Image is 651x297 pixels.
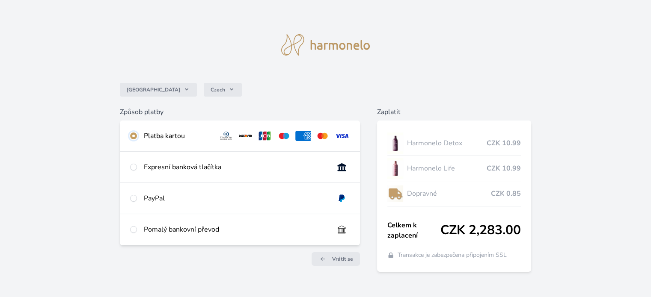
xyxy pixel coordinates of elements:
span: Vrátit se [332,256,353,262]
div: Expresní banková tlačítka [144,162,327,172]
img: discover.svg [238,131,253,141]
img: CLEAN_LIFE_se_stinem_x-lo.jpg [387,158,404,179]
button: Czech [204,83,242,97]
span: CZK 0.85 [491,188,521,199]
h6: Zaplatit [377,107,531,117]
div: Pomalý bankovní převod [144,224,327,235]
span: [GEOGRAPHIC_DATA] [127,86,180,93]
span: Transakce je zabezpečena připojením SSL [398,251,507,259]
img: delivery-lo.png [387,183,404,204]
img: jcb.svg [257,131,273,141]
img: bankTransfer_IBAN.svg [334,224,350,235]
img: DETOX_se_stinem_x-lo.jpg [387,132,404,154]
span: CZK 10.99 [487,138,521,148]
span: CZK 2,283.00 [440,223,521,238]
span: CZK 10.99 [487,163,521,173]
span: Harmonelo Life [407,163,486,173]
img: maestro.svg [276,131,292,141]
img: visa.svg [334,131,350,141]
div: Platba kartou [144,131,211,141]
button: [GEOGRAPHIC_DATA] [120,83,197,97]
div: PayPal [144,193,327,203]
span: Harmonelo Detox [407,138,486,148]
span: Czech [211,86,225,93]
a: Vrátit se [312,252,360,266]
h6: Způsob platby [120,107,360,117]
img: logo.svg [281,34,370,56]
img: paypal.svg [334,193,350,203]
img: mc.svg [315,131,330,141]
img: amex.svg [295,131,311,141]
span: Celkem k zaplacení [387,220,440,241]
img: diners.svg [218,131,234,141]
img: onlineBanking_CZ.svg [334,162,350,172]
span: Dopravné [407,188,490,199]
